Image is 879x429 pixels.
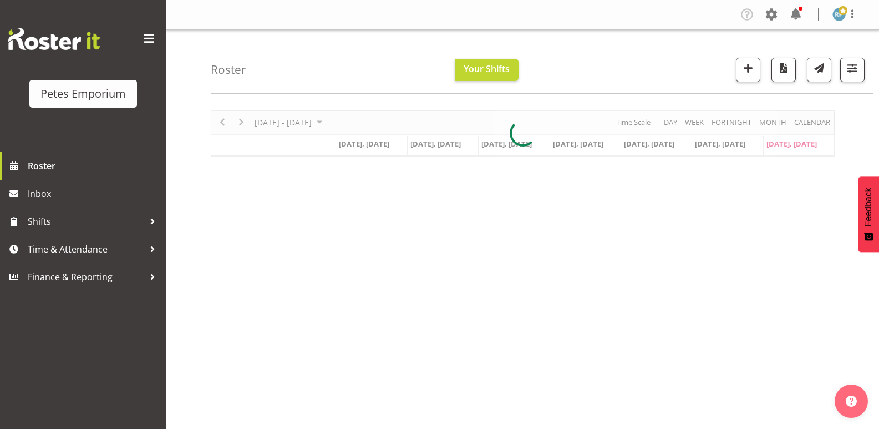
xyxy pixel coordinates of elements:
[846,396,857,407] img: help-xxl-2.png
[858,176,879,252] button: Feedback - Show survey
[28,185,161,202] span: Inbox
[832,8,846,21] img: reina-puketapu721.jpg
[736,58,760,82] button: Add a new shift
[211,63,246,76] h4: Roster
[464,63,510,75] span: Your Shifts
[28,269,144,285] span: Finance & Reporting
[40,85,126,102] div: Petes Emporium
[771,58,796,82] button: Download a PDF of the roster according to the set date range.
[28,213,144,230] span: Shifts
[28,241,144,258] span: Time & Attendance
[840,58,865,82] button: Filter Shifts
[8,28,100,50] img: Rosterit website logo
[863,188,873,226] span: Feedback
[28,158,161,174] span: Roster
[455,59,519,81] button: Your Shifts
[807,58,831,82] button: Send a list of all shifts for the selected filtered period to all rostered employees.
